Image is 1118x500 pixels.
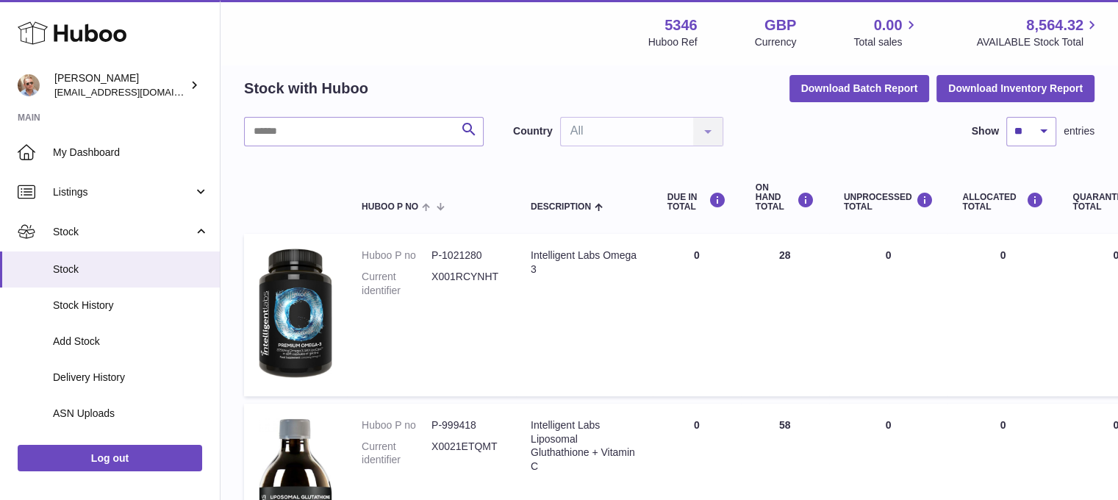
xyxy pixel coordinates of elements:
[18,74,40,96] img: support@radoneltd.co.uk
[664,15,698,35] strong: 5346
[53,407,209,421] span: ASN Uploads
[653,234,741,396] td: 0
[1064,124,1094,138] span: entries
[431,270,501,298] dd: X001RCYNHT
[1026,15,1083,35] span: 8,564.32
[531,202,591,212] span: Description
[362,418,431,432] dt: Huboo P no
[667,192,726,212] div: DUE IN TOTAL
[531,418,638,474] div: Intelligent Labs Liposomal Gluthathione + Vitamin C
[976,15,1100,49] a: 8,564.32 AVAILABLE Stock Total
[54,86,216,98] span: [EMAIL_ADDRESS][DOMAIN_NAME]
[362,202,418,212] span: Huboo P no
[362,249,431,262] dt: Huboo P no
[764,15,796,35] strong: GBP
[853,35,919,49] span: Total sales
[53,185,193,199] span: Listings
[244,79,368,99] h2: Stock with Huboo
[362,440,431,468] dt: Current identifier
[755,35,797,49] div: Currency
[53,299,209,312] span: Stock History
[789,75,930,101] button: Download Batch Report
[962,192,1043,212] div: ALLOCATED Total
[18,445,202,471] a: Log out
[513,124,553,138] label: Country
[844,192,934,212] div: UNPROCESSED Total
[972,124,999,138] label: Show
[829,234,948,396] td: 0
[53,146,209,160] span: My Dashboard
[874,15,903,35] span: 0.00
[976,35,1100,49] span: AVAILABLE Stock Total
[741,234,829,396] td: 28
[936,75,1094,101] button: Download Inventory Report
[259,249,332,378] img: product image
[853,15,919,49] a: 0.00 Total sales
[53,262,209,276] span: Stock
[362,270,431,298] dt: Current identifier
[756,183,814,213] div: ON HAND Total
[648,35,698,49] div: Huboo Ref
[53,371,209,385] span: Delivery History
[53,225,193,239] span: Stock
[431,418,501,432] dd: P-999418
[531,249,638,276] div: Intelligent Labs Omega 3
[54,71,187,99] div: [PERSON_NAME]
[53,335,209,349] span: Add Stock
[431,440,501,468] dd: X0021ETQMT
[947,234,1058,396] td: 0
[431,249,501,262] dd: P-1021280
